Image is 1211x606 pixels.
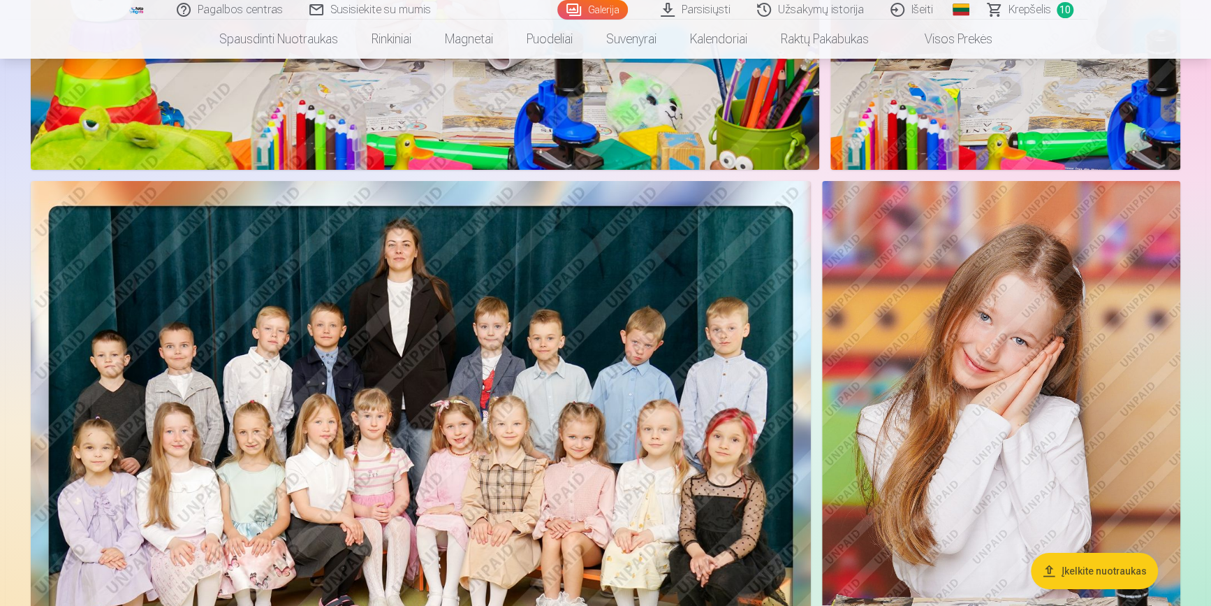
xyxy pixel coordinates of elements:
a: Visos prekės [886,20,1009,59]
a: Rinkiniai [355,20,428,59]
a: Spausdinti nuotraukas [203,20,355,59]
img: /fa5 [129,6,145,14]
a: Magnetai [428,20,510,59]
a: Raktų pakabukas [764,20,886,59]
span: Krepšelis [1008,1,1051,18]
a: Puodeliai [510,20,589,59]
button: Įkelkite nuotraukas [1031,553,1158,589]
a: Kalendoriai [673,20,764,59]
span: 10 [1057,2,1073,18]
a: Suvenyrai [589,20,673,59]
